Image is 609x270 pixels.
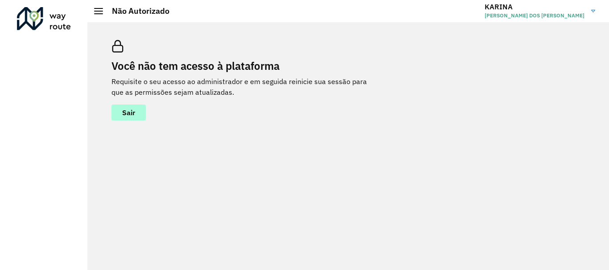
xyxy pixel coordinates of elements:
[485,3,584,11] h3: KARINA
[485,12,584,20] span: [PERSON_NAME] DOS [PERSON_NAME]
[122,109,135,116] span: Sair
[103,6,169,16] h2: Não Autorizado
[111,76,379,97] p: Requisite o seu acesso ao administrador e em seguida reinicie sua sessão para que as permissões s...
[111,105,146,121] button: button
[111,60,379,73] h2: Você não tem acesso à plataforma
